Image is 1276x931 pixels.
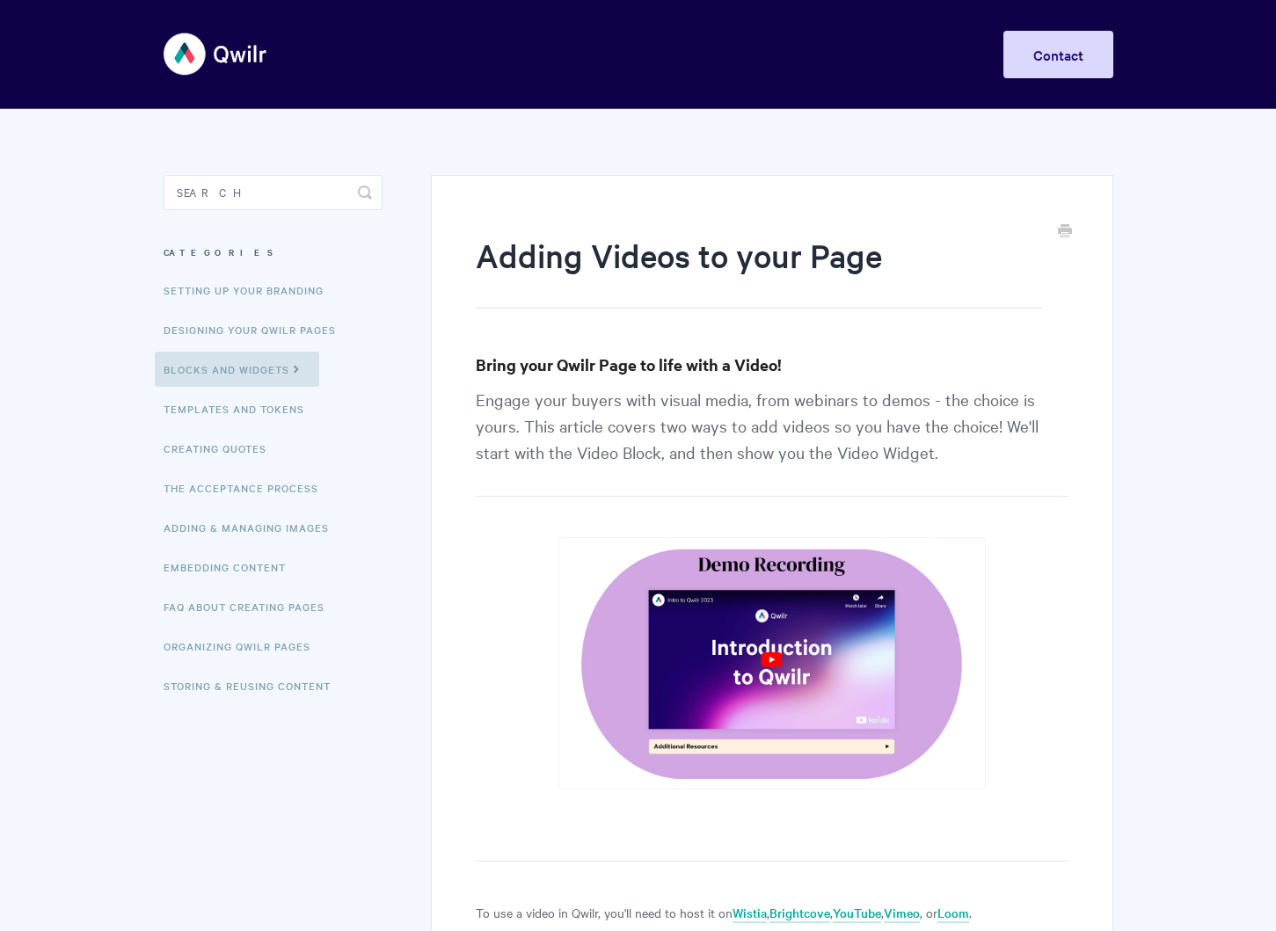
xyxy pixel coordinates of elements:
a: FAQ About Creating Pages [164,589,338,624]
img: Qwilr Help Center [164,21,268,87]
img: file-tgRr2cBvUm.png [558,537,987,789]
a: Designing Your Qwilr Pages [164,312,349,347]
a: Templates and Tokens [164,391,317,426]
a: YouTube [833,904,881,923]
h1: Adding Videos to your Page [476,233,1041,309]
h3: Bring your Qwilr Page to life with a Video! [476,353,1068,377]
a: Brightcove [769,904,830,923]
a: Storing & Reusing Content [164,668,344,703]
a: Organizing Qwilr Pages [164,629,324,664]
a: Adding & Managing Images [164,510,342,545]
p: Engage your buyers with visual media, from webinars to demos - the choice is yours. This article ... [476,386,1068,497]
a: Creating Quotes [164,431,280,466]
a: Setting up your Branding [164,273,337,308]
p: To use a video in Qwilr, you'll need to host it on , , , , or . [476,902,1068,923]
h3: Categories [164,236,383,268]
a: Loom [937,904,969,923]
input: Search [164,175,383,210]
a: Blocks and Widgets [155,352,319,387]
a: Contact [1003,31,1113,78]
a: Vimeo [884,904,920,923]
a: Wistia [733,904,767,923]
a: The Acceptance Process [164,470,332,506]
a: Embedding Content [164,549,299,585]
a: Print this Article [1058,222,1072,242]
